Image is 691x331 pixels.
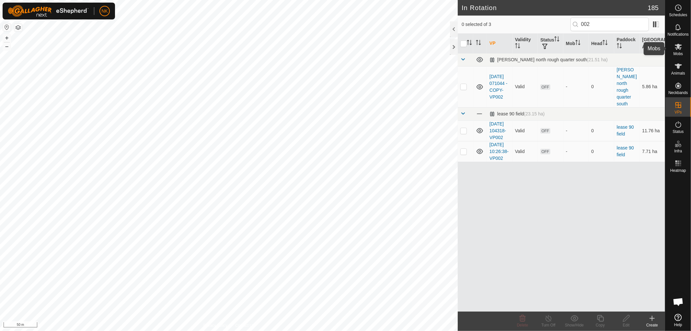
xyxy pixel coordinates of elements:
[489,142,509,161] a: [DATE] 10:26:38-VP002
[489,57,608,63] div: [PERSON_NAME] north rough quarter south
[673,130,684,134] span: Status
[589,66,614,107] td: 0
[589,141,614,162] td: 0
[538,34,563,53] th: Status
[3,42,11,50] button: –
[487,34,512,53] th: VP
[669,292,688,312] div: Open chat
[566,83,586,90] div: -
[589,120,614,141] td: 0
[639,120,665,141] td: 11.76 ha
[8,5,89,17] img: Gallagher Logo
[512,34,538,53] th: Validity
[3,34,11,42] button: +
[101,8,108,15] span: NK
[489,74,507,100] a: [DATE] 071044 - COPY-VP002
[570,18,649,31] input: Search (S)
[674,149,682,153] span: Infra
[563,34,589,53] th: Mob
[617,124,634,136] a: lease 90 field
[617,67,637,106] a: [PERSON_NAME] north rough quarter south
[668,32,689,36] span: Notifications
[517,323,528,327] span: Delete
[515,44,520,49] p-sorticon: Activate to sort
[476,41,481,46] p-sorticon: Activate to sort
[489,121,506,140] a: [DATE] 104318-VP002
[639,66,665,107] td: 5.86 ha
[512,141,538,162] td: Valid
[587,322,613,328] div: Copy
[540,149,550,154] span: OFF
[14,24,22,31] button: Map Layers
[536,322,561,328] div: Turn Off
[614,34,640,53] th: Paddock
[674,52,683,56] span: Mobs
[489,111,545,117] div: lease 90 field
[613,322,639,328] div: Edit
[561,322,587,328] div: Show/Hide
[467,41,472,46] p-sorticon: Activate to sort
[512,120,538,141] td: Valid
[652,44,658,49] p-sorticon: Activate to sort
[674,110,682,114] span: VPs
[648,3,659,13] span: 185
[540,84,550,90] span: OFF
[639,34,665,53] th: [GEOGRAPHIC_DATA] Area
[587,57,608,62] span: (21.51 ha)
[671,71,685,75] span: Animals
[462,21,570,28] span: 0 selected of 3
[589,34,614,53] th: Head
[512,66,538,107] td: Valid
[566,127,586,134] div: -
[639,322,665,328] div: Create
[566,148,586,155] div: -
[603,41,608,46] p-sorticon: Activate to sort
[235,323,254,328] a: Contact Us
[575,41,581,46] p-sorticon: Activate to sort
[665,311,691,329] a: Help
[668,91,688,95] span: Neckbands
[554,37,559,42] p-sorticon: Activate to sort
[670,169,686,172] span: Heatmap
[203,323,228,328] a: Privacy Policy
[617,145,634,157] a: lease 90 field
[3,23,11,31] button: Reset Map
[617,44,622,49] p-sorticon: Activate to sort
[540,128,550,134] span: OFF
[524,111,545,116] span: (23.15 ha)
[674,323,682,327] span: Help
[462,4,648,12] h2: In Rotation
[639,141,665,162] td: 7.71 ha
[669,13,687,17] span: Schedules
